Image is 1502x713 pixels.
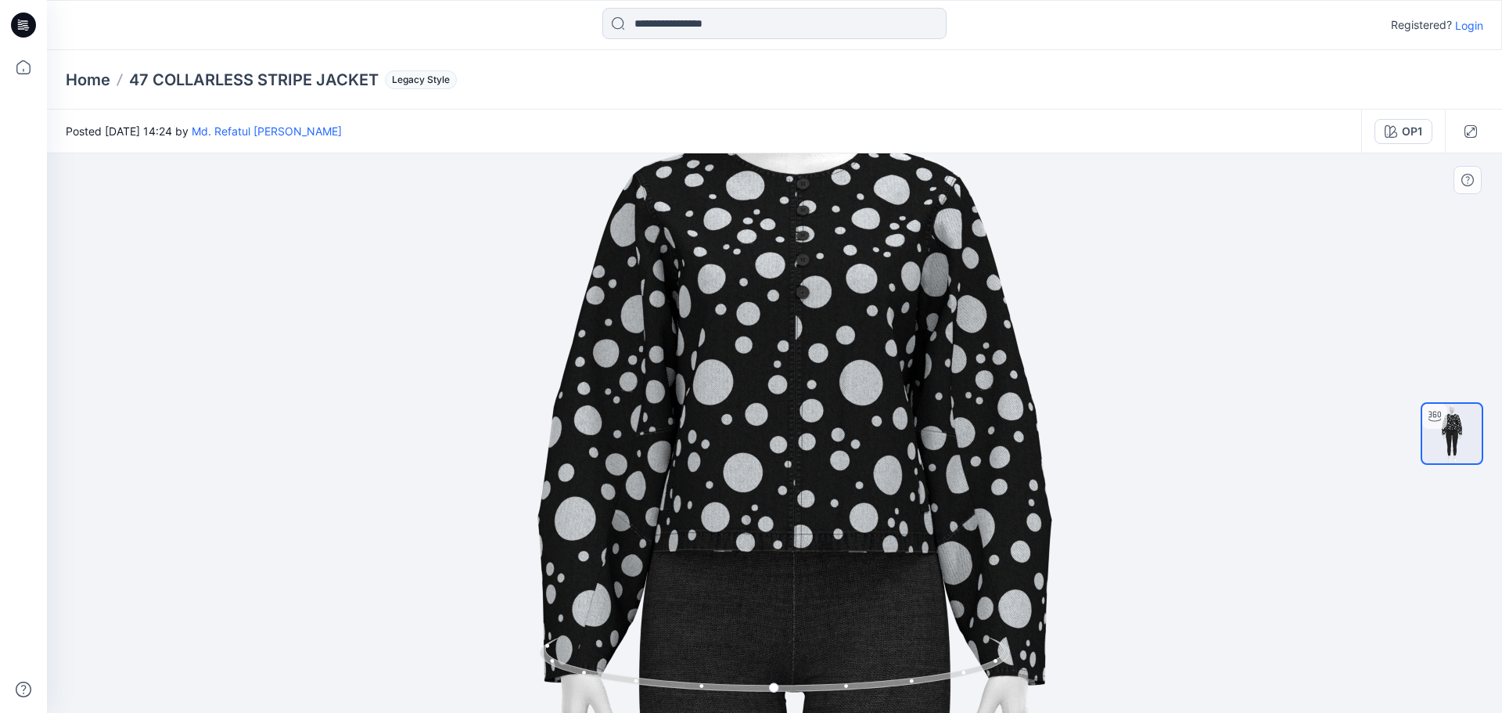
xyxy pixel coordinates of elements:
p: 47 COLLARLESS STRIPE JACKET [129,69,379,91]
img: turntable-20-08-2025-08:28:11 [1422,404,1482,463]
button: Legacy Style [379,69,457,91]
span: Posted [DATE] 14:24 by [66,123,342,139]
p: Registered? [1391,16,1452,34]
div: OP1 [1402,123,1422,140]
p: Login [1455,17,1483,34]
a: Md. Refatul [PERSON_NAME] [192,124,342,138]
button: OP1 [1374,119,1432,144]
span: Legacy Style [385,70,457,89]
a: Home [66,69,110,91]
